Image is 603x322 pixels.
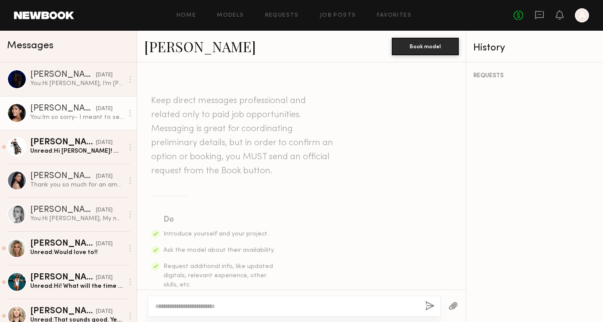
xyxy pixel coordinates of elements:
div: [PERSON_NAME] [30,71,96,79]
div: Unread: Would love to!! [30,248,124,257]
div: [DATE] [96,240,113,248]
div: Unread: Hi! What will the time be? [30,282,124,290]
a: Home [177,13,196,18]
div: [DATE] [96,139,113,147]
div: You: Hi [PERSON_NAME], I’m [PERSON_NAME] with The Fine Jewelry Concierge! We’re shooting in [GEOG... [30,79,124,88]
div: History [473,43,596,53]
div: Thank you so much for an amazing shoot ! I had a wonderful time with you and your lovely family do [30,181,124,189]
div: [PERSON_NAME] [30,172,96,181]
div: REQUESTS [473,73,596,79]
div: [DATE] [96,206,113,215]
div: [DATE] [96,105,113,113]
div: [PERSON_NAME] [30,138,96,147]
div: [PERSON_NAME] [30,104,96,113]
div: [DATE] [96,274,113,282]
a: A [575,8,589,22]
a: Favorites [377,13,411,18]
div: [PERSON_NAME] [30,273,96,282]
div: You: Im so sorry- I meant to send this to you, [PERSON_NAME]!! [30,113,124,122]
a: Models [217,13,244,18]
div: Unread: Hi [PERSON_NAME]! My rates are $998 half day and $1748 full day (includes usage) My insta... [30,147,124,155]
div: [DATE] [96,71,113,79]
span: Introduce yourself and your project. [163,231,269,237]
div: [DATE] [96,308,113,316]
button: Book model [392,38,459,55]
div: [DATE] [96,172,113,181]
header: Keep direct messages professional and related only to paid job opportunities. Messaging is great ... [151,94,335,178]
a: [PERSON_NAME] [144,37,256,56]
div: [PERSON_NAME] R. [30,307,96,316]
div: [PERSON_NAME] [PERSON_NAME] [30,240,96,248]
div: You: Hi [PERSON_NAME], My name is [PERSON_NAME], and I’m reaching out to check your availability ... [30,215,124,223]
a: Job Posts [320,13,356,18]
a: Book model [392,42,459,50]
span: Messages [7,41,53,51]
span: Ask the model about their availability. [163,247,275,253]
a: Requests [265,13,299,18]
div: Do [163,214,276,226]
div: [PERSON_NAME] O. [30,206,96,215]
span: Request additional info, like updated digitals, relevant experience, other skills, etc. [163,264,273,288]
